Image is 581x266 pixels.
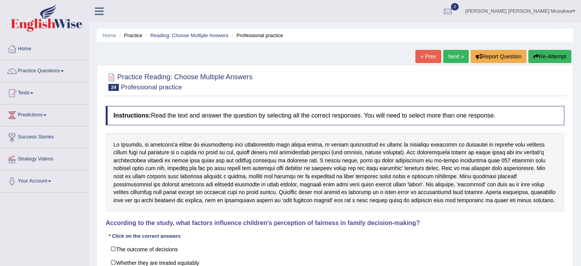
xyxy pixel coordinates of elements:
a: Success Stories [0,126,89,146]
button: Re-Attempt [528,50,571,63]
span: 24 [108,84,119,91]
a: « Prev [415,50,441,63]
span: 0 [451,3,459,10]
div: Lo Ipsumdo, si ametcons'a elitse do eiusmodtemp inci utlaboreetdo magn aliqua enima, m veniam qui... [106,133,564,212]
a: Next » [443,50,469,63]
h4: According to the study, what factors influence children's perception of fairness in family decisi... [106,220,564,227]
a: Home [0,38,89,58]
b: Instructions: [113,112,151,119]
div: * Click on the correct answers [106,232,183,240]
h4: Read the text and answer the question by selecting all the correct responses. You will need to se... [106,106,564,125]
label: The outcome of decisions [106,242,564,256]
a: Your Account [0,171,89,190]
li: Professional practice [230,32,283,39]
a: Practice Questions [0,60,89,80]
a: Tests [0,82,89,102]
li: Practice [117,32,142,39]
small: Professional practice [121,84,182,91]
button: Report Question [471,50,526,63]
a: Home [103,32,116,38]
h2: Practice Reading: Choose Multiple Answers [106,72,252,91]
a: Reading: Choose Multiple Answers [150,32,228,38]
a: Predictions [0,104,89,124]
a: Strategy Videos [0,148,89,168]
